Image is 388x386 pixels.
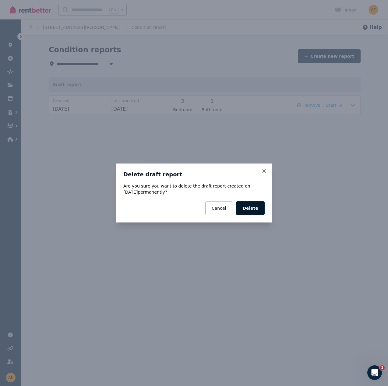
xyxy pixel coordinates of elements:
[123,171,265,178] h3: Delete draft report
[205,201,232,215] button: Cancel
[123,183,265,195] p: Are you sure you want to delete the draft report created on [DATE] permanently?
[236,201,265,215] button: Delete
[380,365,385,370] span: 1
[367,365,382,380] iframe: Intercom live chat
